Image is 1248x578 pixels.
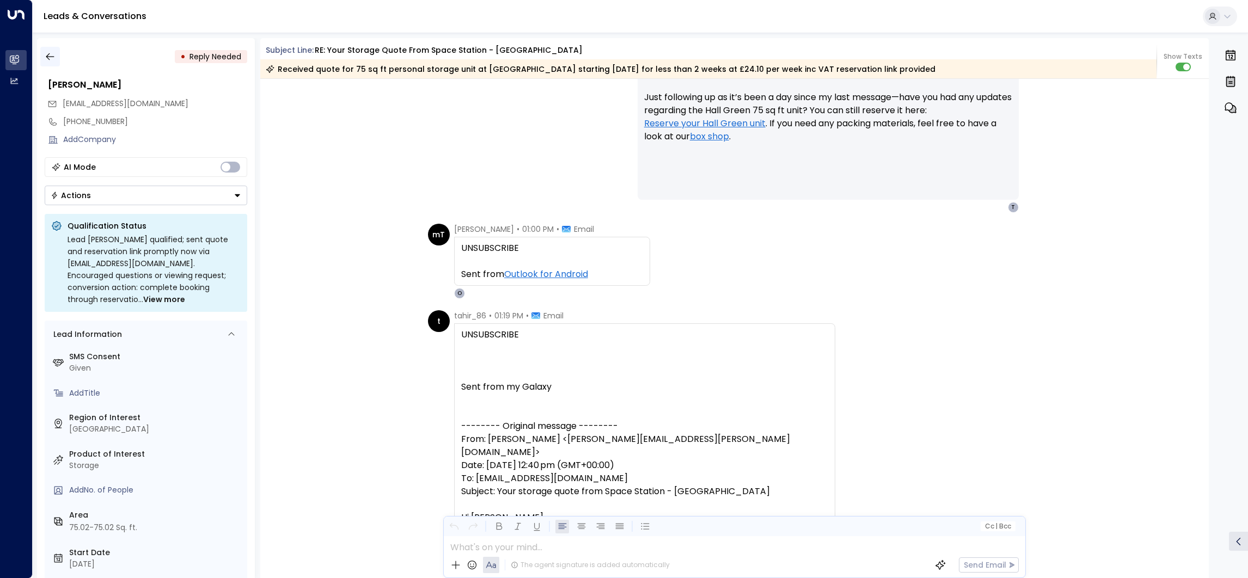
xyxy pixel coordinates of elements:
[461,472,828,485] div: To: [EMAIL_ADDRESS][DOMAIN_NAME]
[69,460,243,471] div: Storage
[543,310,564,321] span: Email
[68,220,241,231] p: Qualification Status
[189,51,241,62] span: Reply Needed
[315,45,583,56] div: RE: Your storage quote from Space Station - [GEOGRAPHIC_DATA]
[574,224,594,235] span: Email
[522,224,554,235] span: 01:00 PM
[69,351,243,362] label: SMS Consent
[980,521,1015,532] button: Cc|Bcc
[63,134,247,145] div: AddCompany
[1008,202,1019,213] div: T
[690,130,729,143] a: box shop
[143,293,185,305] span: View more
[644,117,766,130] a: Reserve your Hall Green unit
[51,190,91,200] div: Actions
[45,186,247,205] button: Actions
[63,98,188,109] span: tahir_86@live.co.uk
[44,10,146,22] a: Leads & Conversations
[69,547,243,558] label: Start Date
[461,268,643,281] div: Sent from
[68,233,241,305] div: Lead [PERSON_NAME] qualified; sent quote and reservation link promptly now via [EMAIL_ADDRESS][DO...
[428,310,450,332] div: t
[526,310,529,321] span: •
[461,380,828,393] div: Sent from my Galaxy
[69,423,243,435] div: [GEOGRAPHIC_DATA]
[454,310,486,321] span: tahir_86
[461,433,828,459] div: From: [PERSON_NAME] <[PERSON_NAME][EMAIL_ADDRESS][PERSON_NAME][DOMAIN_NAME]>
[69,388,243,399] div: AddTitle
[45,186,247,205] div: Button group with a nested menu
[984,522,1011,530] span: Cc Bcc
[461,459,828,472] div: Date: [DATE] 12:40 pm (GMT+00:00)
[461,242,643,255] div: UNSUBSCRIBE
[995,522,998,530] span: |
[489,310,492,321] span: •
[69,509,243,521] label: Area
[466,520,480,533] button: Redo
[48,78,247,91] div: [PERSON_NAME]
[180,47,186,66] div: •
[69,522,137,533] div: 75.02-75.02 Sq. ft.
[69,362,243,374] div: Given
[461,485,828,498] div: Subject: Your storage quote from Space Station - [GEOGRAPHIC_DATA]
[69,558,243,570] div: [DATE]
[1164,52,1202,62] span: Show Texts
[447,520,461,533] button: Undo
[454,288,465,299] div: O
[511,560,670,570] div: The agent signature is added automatically
[428,224,450,245] div: mT
[266,45,314,56] span: Subject Line:
[69,484,243,496] div: AddNo. of People
[63,116,247,127] div: [PHONE_NUMBER]
[69,448,243,460] label: Product of Interest
[50,329,122,340] div: Lead Information
[556,224,559,235] span: •
[69,412,243,423] label: Region of Interest
[461,328,519,341] span: UNSUBSCRIBE
[494,310,523,321] span: 01:19 PM
[644,65,1012,156] p: Hi [PERSON_NAME], Just following up as it’s been a day since my last message—have you had any upd...
[63,98,188,109] span: [EMAIL_ADDRESS][DOMAIN_NAME]
[454,224,514,235] span: [PERSON_NAME]
[461,420,828,433] div: -------- Original message --------
[504,268,588,281] a: Outlook for Android
[266,64,935,75] div: Received quote for 75 sq ft personal storage unit at [GEOGRAPHIC_DATA] starting [DATE] for less t...
[517,224,519,235] span: •
[64,162,96,173] div: AI Mode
